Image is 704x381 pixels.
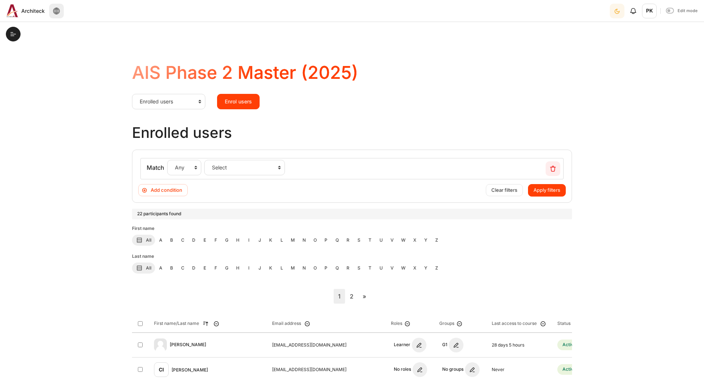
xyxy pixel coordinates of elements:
[397,263,409,274] a: W
[557,340,581,350] span: Active
[394,342,427,347] a: Learner Wachirawit Chaiso's role assignments
[353,235,364,246] a: S
[166,235,177,246] a: B
[210,263,221,274] a: F
[132,123,572,142] h2: Enrolled users
[254,263,265,274] a: J
[465,362,480,377] img: Edit groups for "Chai Indrakamhang"
[232,263,243,274] a: H
[287,263,298,274] a: M
[363,292,366,301] span: »
[420,235,431,246] a: Y
[21,7,45,15] span: Architeck
[420,263,431,274] a: Y
[132,63,358,83] h1: AIS Phase 2 Master (2025)
[166,263,177,274] a: B
[287,235,298,246] a: M
[539,320,547,327] img: switch_minus
[309,235,320,246] a: O
[528,184,566,197] button: Apply filters
[345,289,358,304] a: 2
[151,187,182,194] span: Add condition
[412,338,426,352] img: Wachirawit Chaiso's role assignments
[304,320,311,327] img: switch_minus
[571,320,581,327] a: Hide Status
[431,235,442,246] a: Z
[177,263,188,274] a: C
[404,320,411,327] img: switch_minus
[386,315,435,333] th: Roles
[331,263,342,274] a: Q
[4,4,45,17] a: Architeck Architeck
[610,4,624,18] button: Light Mode Dark Mode
[199,263,210,274] a: E
[188,263,199,274] a: D
[320,263,331,274] a: P
[268,333,386,358] td: [EMAIL_ADDRESS][DOMAIN_NAME]
[456,320,463,327] img: switch_minus
[538,320,549,327] a: Hide Last access to course
[309,263,320,274] a: O
[254,235,265,246] a: J
[334,289,345,304] a: 1
[409,263,420,274] a: X
[232,235,243,246] a: H
[546,161,560,176] button: Remove filter row
[154,338,206,351] a: [PERSON_NAME]
[217,94,260,109] input: Enrol users
[213,320,220,327] img: switch_minus
[210,235,221,246] a: F
[221,263,232,274] a: G
[7,4,18,17] img: Architeck
[486,184,523,197] button: Clear filters
[626,4,641,18] div: Show notification window with no new notifications
[331,235,342,246] a: Q
[49,4,64,18] button: Languages
[132,283,572,309] nav: Page
[642,4,657,18] a: User menu
[154,362,208,377] a: CI[PERSON_NAME]
[642,4,657,18] span: PK
[177,320,199,326] a: Last name
[132,263,155,274] a: All
[375,235,386,246] a: U
[431,263,442,274] a: Z
[454,320,465,327] a: Hide Groups
[442,366,480,372] a: No groups Edit groups for "Chai Indrakamhang"
[386,235,397,246] a: V
[132,253,572,260] h5: Last name
[147,163,164,172] label: Match
[199,235,210,246] a: E
[265,263,276,274] a: K
[557,364,581,375] span: Active
[353,263,364,274] a: S
[202,320,209,327] img: Ascending
[302,320,313,327] a: Hide Email address
[243,235,254,246] a: I
[342,263,353,274] a: R
[442,342,464,347] a: G1 Edit groups for "Wachirawit Chaiso"
[402,320,413,327] a: Hide Roles
[397,235,409,246] a: W
[177,235,188,246] a: C
[155,263,166,274] a: A
[342,235,353,246] a: R
[150,315,268,333] th: /
[449,338,463,352] img: Edit groups for "Wachirawit Chaiso"
[409,235,420,246] a: X
[492,320,537,326] a: Last access to course
[211,320,222,327] a: Hide Full name
[553,315,602,333] th: Status
[298,263,309,274] a: N
[364,235,375,246] a: T
[412,362,427,377] img: Chai Indrakamhang's role assignments
[375,263,386,274] a: U
[610,3,624,18] div: Dark Mode
[298,235,309,246] a: N
[154,362,169,377] span: CI
[132,235,155,246] a: All
[435,315,487,333] th: Groups
[155,235,166,246] a: A
[132,225,572,232] h5: First name
[221,235,232,246] a: G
